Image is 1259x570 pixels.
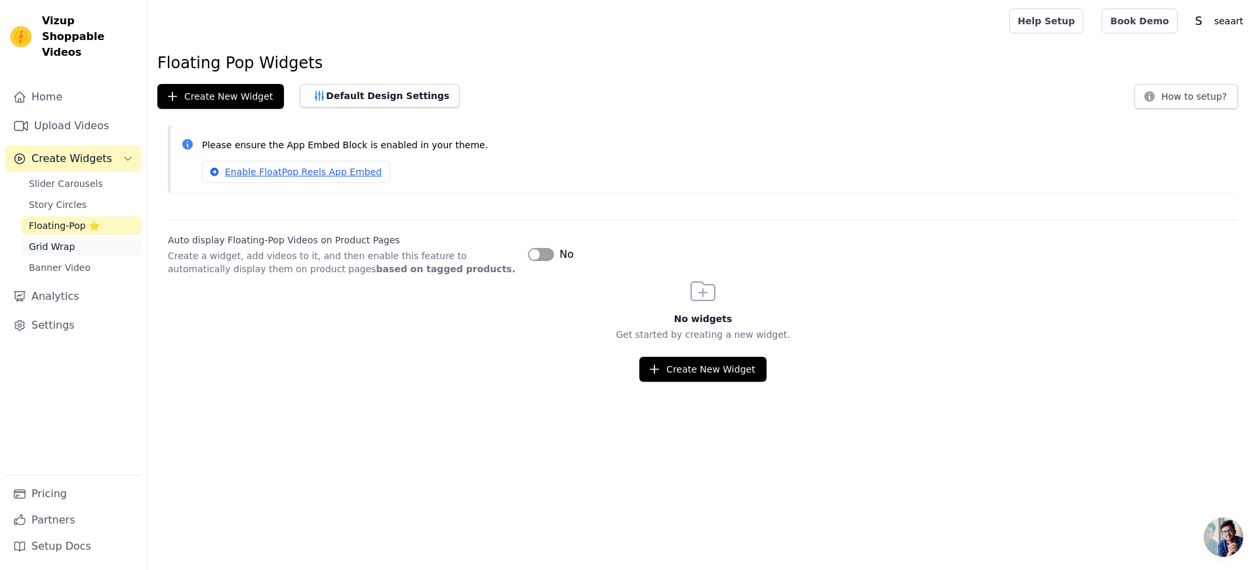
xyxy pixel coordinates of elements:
a: How to setup? [1134,93,1238,106]
a: Slider Carousels [21,174,141,193]
h1: Floating Pop Widgets [157,52,1249,73]
label: Auto display Floating-Pop Videos on Product Pages [168,234,517,247]
button: Create Widgets [5,146,141,172]
a: Partners [5,507,141,533]
a: Grid Wrap [21,237,141,256]
a: Banner Video [21,258,141,277]
p: Get started by creating a new widget. [147,328,1259,341]
button: Default Design Settings [300,84,460,108]
a: Pricing [5,481,141,507]
a: Analytics [5,283,141,310]
a: Book Demo [1102,9,1177,33]
button: How to setup? [1134,84,1238,109]
p: Please ensure the App Embed Block is enabled in your theme. [202,138,1228,153]
button: No [528,247,574,262]
a: Story Circles [21,195,141,214]
a: 开放式聊天 [1204,518,1243,557]
span: No [559,247,574,262]
span: Slider Carousels [29,177,103,190]
h3: No widgets [147,312,1259,325]
button: Create New Widget [157,84,284,109]
a: Home [5,84,141,110]
a: Upload Videos [5,113,141,139]
a: Enable FloatPop Reels App Embed [202,161,390,183]
img: Vizup [10,26,31,47]
span: Grid Wrap [29,240,75,253]
p: seaart [1209,9,1249,33]
strong: based on tagged products. [376,264,515,274]
text: S [1195,14,1202,28]
span: Vizup Shoppable Videos [42,13,136,60]
button: Create New Widget [639,357,766,382]
span: Create Widgets [31,151,112,167]
span: Banner Video [29,261,90,274]
a: Settings [5,312,141,338]
a: Floating-Pop ⭐ [21,216,141,235]
p: Create a widget, add videos to it, and then enable this feature to automatically display them on ... [168,249,517,275]
span: Story Circles [29,198,87,211]
span: Floating-Pop ⭐ [29,219,100,232]
a: Help Setup [1009,9,1083,33]
a: Setup Docs [5,533,141,560]
button: S seaart [1188,9,1249,33]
